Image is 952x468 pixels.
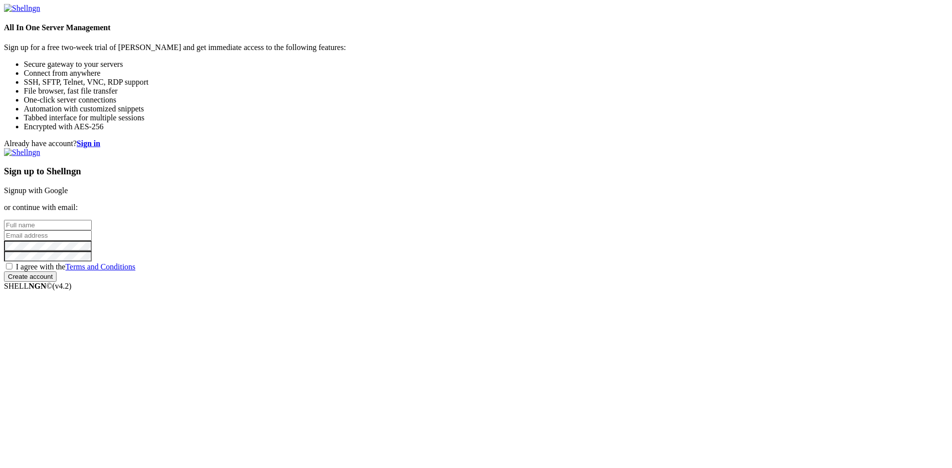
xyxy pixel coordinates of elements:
h4: All In One Server Management [4,23,948,32]
li: Secure gateway to your servers [24,60,948,69]
a: Sign in [77,139,101,148]
span: SHELL © [4,282,71,290]
input: Email address [4,230,92,241]
li: Tabbed interface for multiple sessions [24,113,948,122]
li: Automation with customized snippets [24,104,948,113]
li: SSH, SFTP, Telnet, VNC, RDP support [24,78,948,87]
span: I agree with the [16,262,135,271]
h3: Sign up to Shellngn [4,166,948,177]
li: Encrypted with AES-256 [24,122,948,131]
span: 4.2.0 [53,282,72,290]
img: Shellngn [4,4,40,13]
li: File browser, fast file transfer [24,87,948,96]
p: Sign up for a free two-week trial of [PERSON_NAME] and get immediate access to the following feat... [4,43,948,52]
li: Connect from anywhere [24,69,948,78]
li: One-click server connections [24,96,948,104]
a: Signup with Google [4,186,68,195]
a: Terms and Conditions [65,262,135,271]
b: NGN [29,282,47,290]
input: I agree with theTerms and Conditions [6,263,12,269]
input: Create account [4,271,57,282]
input: Full name [4,220,92,230]
p: or continue with email: [4,203,948,212]
div: Already have account? [4,139,948,148]
img: Shellngn [4,148,40,157]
